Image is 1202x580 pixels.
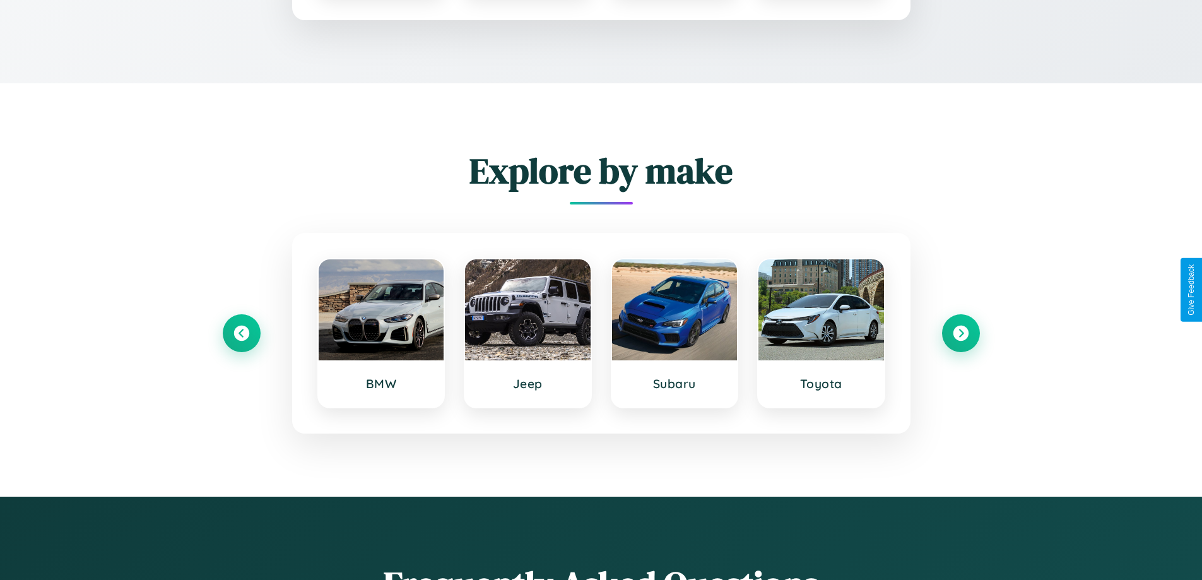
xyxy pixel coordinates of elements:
[331,376,432,391] h3: BMW
[771,376,871,391] h3: Toyota
[1187,264,1196,316] div: Give Feedback
[478,376,578,391] h3: Jeep
[223,146,980,195] h2: Explore by make
[625,376,725,391] h3: Subaru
